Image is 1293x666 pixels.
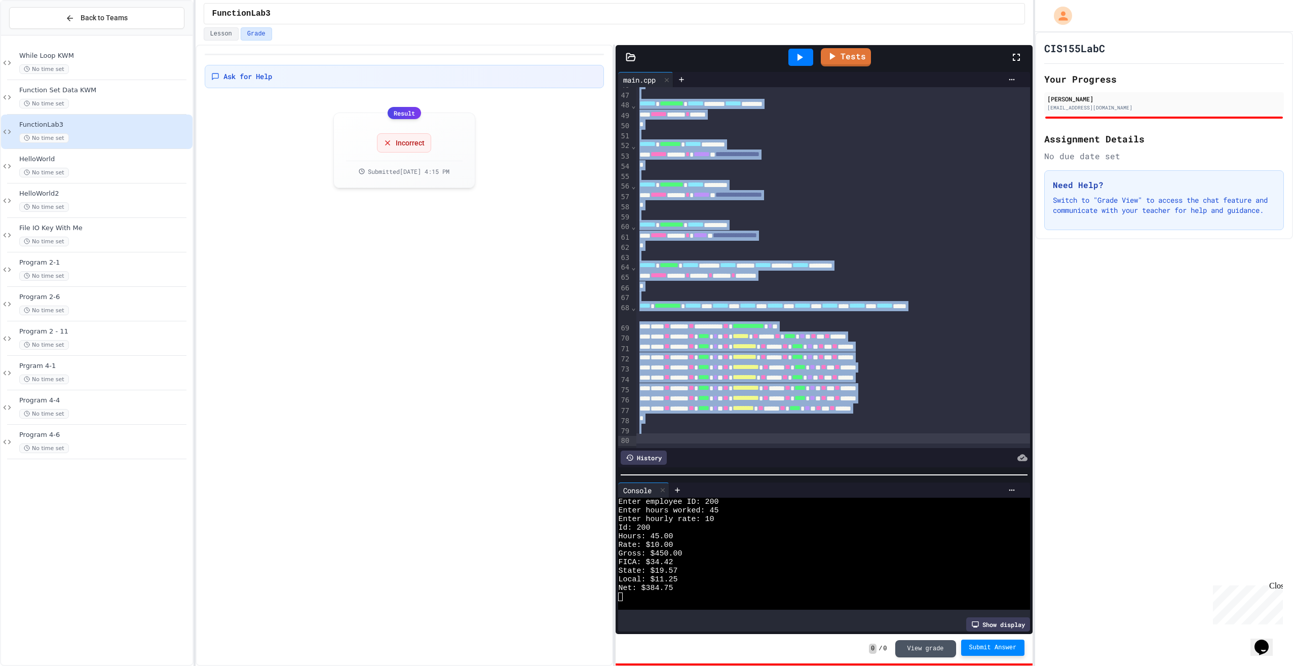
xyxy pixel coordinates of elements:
[618,498,718,506] span: Enter employee ID: 200
[618,395,631,405] div: 76
[618,385,631,395] div: 75
[631,263,636,271] span: Fold line
[618,162,631,172] div: 54
[618,75,661,85] div: main.cpp
[19,224,191,233] span: File IO Key With Me
[19,190,191,198] span: HelloWorld2
[1053,195,1275,215] p: Switch to "Grade View" to access the chat feature and communicate with your teacher for help and ...
[19,237,69,246] span: No time set
[618,483,669,498] div: Console
[19,99,69,108] span: No time set
[388,107,421,119] div: Result
[19,293,191,302] span: Program 2-6
[618,121,631,131] div: 50
[1044,150,1284,162] div: No due date set
[1250,625,1283,656] iframe: chat widget
[618,152,631,162] div: 53
[618,584,673,593] span: Net: $384.75
[618,141,631,151] div: 52
[618,202,631,212] div: 58
[396,138,425,148] span: Incorrect
[618,233,631,243] div: 61
[618,364,631,375] div: 73
[19,340,69,350] span: No time set
[1044,72,1284,86] h2: Your Progress
[618,273,631,283] div: 65
[869,644,877,654] span: 0
[618,192,631,202] div: 57
[19,327,191,336] span: Program 2 - 11
[895,640,956,657] button: View grade
[19,306,69,315] span: No time set
[618,541,673,549] span: Rate: $10.00
[631,182,636,190] span: Fold line
[19,362,191,371] span: Prgram 4-1
[1047,104,1281,112] div: [EMAIL_ADDRESS][DOMAIN_NAME]
[19,86,191,95] span: Function Set Data KWM
[19,64,69,74] span: No time set
[19,258,191,267] span: Program 2-1
[212,8,271,20] span: FunctionLab3
[618,111,631,121] div: 49
[618,506,718,515] span: Enter hours worked: 45
[618,406,631,416] div: 77
[19,133,69,143] span: No time set
[19,443,69,453] span: No time set
[1047,94,1281,103] div: [PERSON_NAME]
[618,263,631,273] div: 64
[618,549,682,558] span: Gross: $450.00
[618,354,631,364] div: 72
[618,532,673,541] span: Hours: 45.00
[618,426,631,436] div: 79
[631,223,636,231] span: Fold line
[618,558,673,567] span: FICA: $34.42
[618,375,631,385] div: 74
[879,645,882,653] span: /
[19,155,191,164] span: HelloWorld
[618,181,631,192] div: 56
[618,243,631,253] div: 62
[618,344,631,354] div: 71
[631,101,636,109] span: Fold line
[1044,41,1105,55] h1: CIS155LabC
[618,72,673,87] div: main.cpp
[19,168,69,177] span: No time set
[618,575,677,584] span: Local: $11.25
[19,431,191,439] span: Program 4-6
[621,451,667,465] div: History
[223,71,272,82] span: Ask for Help
[19,52,191,60] span: While Loop KWM
[969,644,1017,652] span: Submit Answer
[961,640,1025,656] button: Submit Answer
[618,416,631,426] div: 78
[618,283,631,293] div: 66
[19,121,191,129] span: FunctionLab3
[821,48,871,66] a: Tests
[618,293,631,303] div: 67
[19,396,191,405] span: Program 4-4
[883,645,887,653] span: 0
[618,131,631,141] div: 51
[618,253,631,263] div: 63
[19,202,69,212] span: No time set
[618,303,631,323] div: 68
[19,375,69,384] span: No time set
[618,515,714,524] span: Enter hourly rate: 10
[1043,4,1075,27] div: My Account
[966,617,1030,632] div: Show display
[1209,581,1283,624] iframe: chat widget
[618,323,631,334] div: 69
[618,436,631,446] div: 80
[618,222,631,232] div: 60
[241,27,272,41] button: Grade
[9,7,184,29] button: Back to Teams
[618,567,677,575] span: State: $19.57
[1044,132,1284,146] h2: Assignment Details
[618,100,631,110] div: 48
[19,409,69,419] span: No time set
[631,304,636,312] span: Fold line
[618,334,631,344] div: 70
[618,212,631,223] div: 59
[19,271,69,281] span: No time set
[81,13,128,23] span: Back to Teams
